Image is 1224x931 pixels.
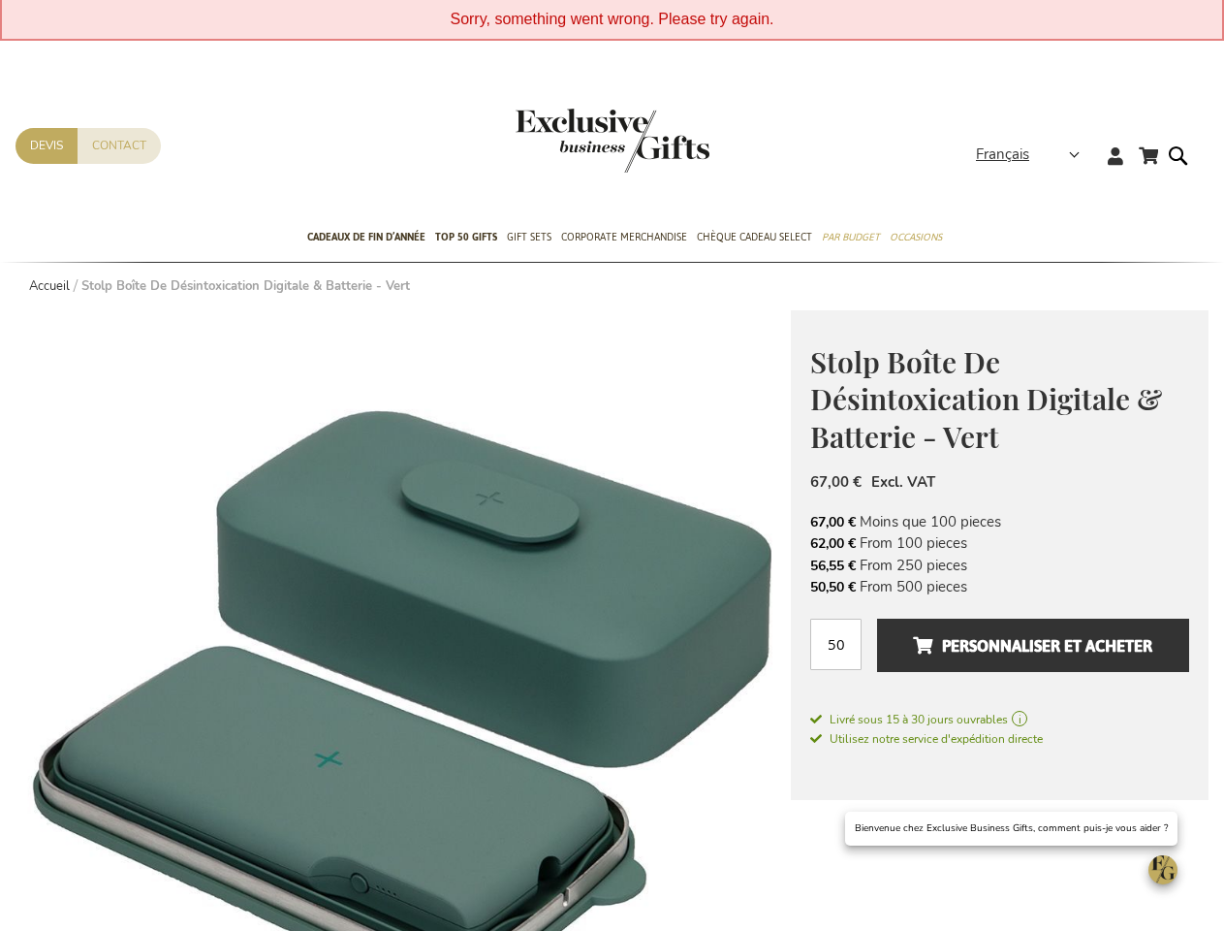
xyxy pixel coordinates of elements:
span: 50,50 € [810,578,856,596]
span: Personnaliser et acheter [913,630,1152,661]
span: 67,00 € [810,472,862,492]
span: Chèque Cadeau Select [697,227,812,247]
span: Occasions [890,227,942,247]
img: Exclusive Business gifts logo [516,109,709,173]
a: store logo [516,109,612,173]
a: Contact [78,128,161,164]
a: Livré sous 15 à 30 jours ouvrables [810,711,1189,728]
a: Accueil [29,277,70,295]
a: Utilisez notre service d'expédition directe [810,728,1043,748]
li: From 100 pieces [810,532,1189,554]
span: Cadeaux de fin d’année [307,227,425,247]
span: Français [976,144,1029,166]
li: From 500 pieces [810,576,1189,597]
span: Utilisez notre service d'expédition directe [810,731,1043,747]
button: Personnaliser et acheter [877,619,1189,672]
div: Français [976,144,1092,166]
span: 56,55 € [810,557,856,575]
span: Par budget [822,227,880,247]
span: 62,00 € [810,534,856,553]
span: Gift Sets [507,227,551,247]
li: From 250 pieces [810,555,1189,576]
input: Qté [810,619,862,670]
span: Excl. VAT [871,472,935,492]
span: TOP 50 Gifts [435,227,497,247]
strong: Stolp Boîte De Désintoxication Digitale & Batterie - Vert [81,277,410,295]
span: Corporate Merchandise [561,227,687,247]
span: Stolp Boîte De Désintoxication Digitale & Batterie - Vert [810,342,1162,456]
a: Devis [16,128,78,164]
span: 67,00 € [810,513,856,531]
span: Sorry, something went wrong. Please try again. [450,11,773,27]
li: Moins que 100 pieces [810,511,1189,532]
